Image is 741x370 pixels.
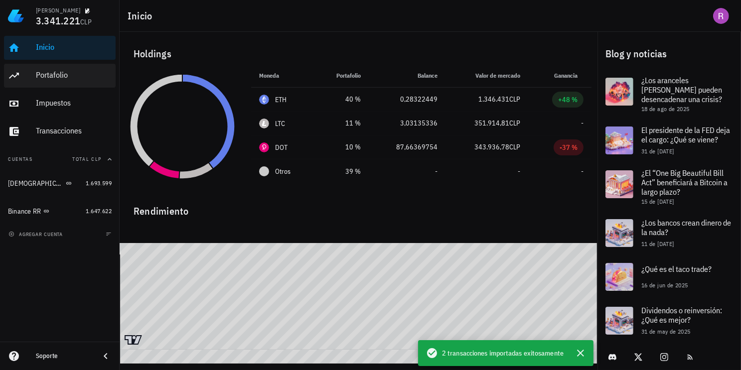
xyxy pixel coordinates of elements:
[597,299,741,343] a: Dividendos o reinversión: ¿Qué es mejor? 31 de may de 2025
[259,95,269,105] div: ETH-icon
[72,156,102,162] span: Total CLP
[251,64,314,88] th: Moneda
[36,42,112,52] div: Inicio
[259,119,269,128] div: LTC-icon
[36,14,80,27] span: 3.341.221
[259,142,269,152] div: DOT-icon
[36,352,92,360] div: Soporte
[597,211,741,255] a: ¿Los bancos crean dinero de la nada? 11 de [DATE]
[128,8,156,24] h1: Inicio
[86,179,112,187] span: 1.693.599
[641,125,730,144] span: El presidente de la FED deja el cargo: ¿Qué se viene?
[597,38,741,70] div: Blog y noticias
[641,75,722,104] span: ¿Los aranceles [PERSON_NAME] pueden desencadenar una crisis?
[126,195,592,219] div: Rendimiento
[377,94,438,105] div: 0,28322449
[478,95,509,104] span: 1.346.431
[275,142,288,152] div: DOT
[36,98,112,108] div: Impuestos
[4,171,116,195] a: [DEMOGRAPHIC_DATA][PERSON_NAME] 1.693.599
[518,167,520,176] span: -
[322,118,360,128] div: 11 %
[445,64,528,88] th: Valor de mercado
[10,231,63,238] span: agregar cuenta
[369,64,445,88] th: Balance
[8,207,41,216] div: Binance RR
[641,198,674,205] span: 15 de [DATE]
[641,168,728,197] span: ¿El “One Big Beautiful Bill Act” beneficiará a Bitcoin a largo plazo?
[641,281,688,289] span: 16 de jun de 2025
[4,120,116,143] a: Transacciones
[125,335,142,345] a: Charting by TradingView
[597,162,741,211] a: ¿El “One Big Beautiful Bill Act” beneficiará a Bitcoin a largo plazo? 15 de [DATE]
[8,179,64,188] div: [DEMOGRAPHIC_DATA][PERSON_NAME]
[36,126,112,135] div: Transacciones
[275,95,287,105] div: ETH
[560,142,578,152] div: -37 %
[4,36,116,60] a: Inicio
[377,118,438,128] div: 3,03135336
[641,147,674,155] span: 31 de [DATE]
[275,166,291,177] span: Otros
[442,348,564,359] span: 2 transacciones importadas exitosamente
[474,142,509,151] span: 343.936,78
[322,94,360,105] div: 40 %
[8,8,24,24] img: LedgiFi
[6,229,67,239] button: agregar cuenta
[435,167,438,176] span: -
[581,119,584,127] span: -
[474,119,509,127] span: 351.914,81
[641,305,722,325] span: Dividendos o reinversión: ¿Qué es mejor?
[314,64,368,88] th: Portafolio
[641,264,712,274] span: ¿Qué es el taco trade?
[80,17,92,26] span: CLP
[597,255,741,299] a: ¿Qué es el taco trade? 16 de jun de 2025
[4,64,116,88] a: Portafolio
[641,105,690,113] span: 18 de ago de 2025
[36,70,112,80] div: Portafolio
[641,218,731,237] span: ¿Los bancos crean dinero de la nada?
[377,142,438,152] div: 87,66369754
[4,92,116,116] a: Impuestos
[641,240,674,247] span: 11 de [DATE]
[322,142,360,152] div: 10 %
[126,38,592,70] div: Holdings
[4,199,116,223] a: Binance RR 1.647.622
[558,95,578,105] div: +48 %
[86,207,112,215] span: 1.647.622
[641,328,691,335] span: 31 de may de 2025
[275,119,286,128] div: LTC
[554,72,584,79] span: Ganancia
[509,119,520,127] span: CLP
[581,167,584,176] span: -
[509,142,520,151] span: CLP
[4,147,116,171] button: CuentasTotal CLP
[597,70,741,119] a: ¿Los aranceles [PERSON_NAME] pueden desencadenar una crisis? 18 de ago de 2025
[713,8,729,24] div: avatar
[322,166,360,177] div: 39 %
[509,95,520,104] span: CLP
[597,119,741,162] a: El presidente de la FED deja el cargo: ¿Qué se viene? 31 de [DATE]
[36,6,80,14] div: [PERSON_NAME]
